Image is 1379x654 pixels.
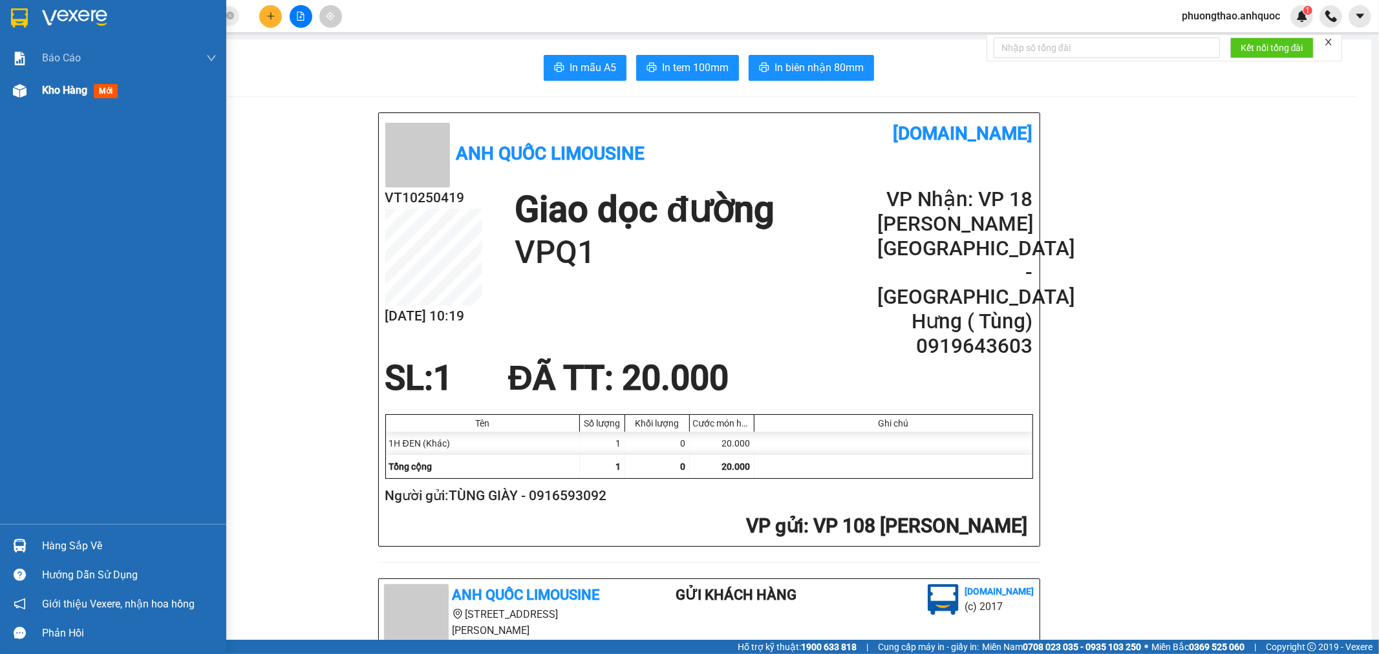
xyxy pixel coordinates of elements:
[456,143,645,164] b: Anh Quốc Limousine
[775,59,864,76] span: In biên nhận 80mm
[1144,644,1148,649] span: ⚪️
[1171,8,1290,24] span: phuongthao.anhquoc
[296,12,305,21] span: file-add
[1023,642,1141,652] strong: 0708 023 035 - 0935 103 250
[583,418,621,428] div: Số lượng
[693,418,751,428] div: Cước món hàng
[14,627,26,639] span: message
[42,84,87,96] span: Kho hàng
[515,187,775,232] h1: Giao dọc đường
[42,596,195,612] span: Giới thiệu Vexere, nhận hoa hồng
[928,584,959,615] img: logo.jpg
[628,418,686,428] div: Khối lượng
[1325,10,1337,22] img: phone-icon
[1303,6,1312,15] sup: 1
[1324,37,1333,47] span: close
[266,12,275,21] span: plus
[580,432,625,455] div: 1
[636,55,739,81] button: printerIn tem 100mm
[982,640,1141,654] span: Miền Nam
[508,358,729,398] span: ĐÃ TT : 20.000
[515,232,775,273] h1: VPQ1
[1230,37,1314,58] button: Kết nối tổng đài
[385,187,482,209] h2: VT10250419
[1296,10,1308,22] img: icon-new-feature
[1354,10,1366,22] span: caret-down
[226,12,234,19] span: close-circle
[42,536,217,556] div: Hàng sắp về
[1307,642,1316,651] span: copyright
[326,12,335,21] span: aim
[453,609,463,619] span: environment
[616,461,621,472] span: 1
[434,358,453,398] span: 1
[389,461,433,472] span: Tổng cộng
[866,640,868,654] span: |
[759,62,769,74] span: printer
[749,55,874,81] button: printerIn biên nhận 80mm
[994,37,1220,58] input: Nhập số tổng đài
[625,432,690,455] div: 0
[206,53,217,63] span: down
[877,187,1032,310] h2: VP Nhận: VP 18 [PERSON_NAME][GEOGRAPHIC_DATA] - [GEOGRAPHIC_DATA]
[385,513,1028,540] h2: : VP 108 [PERSON_NAME]
[385,358,434,398] span: SL:
[385,485,1028,507] h2: Người gửi: TÙNG GIÀY - 0916593092
[1189,642,1245,652] strong: 0369 525 060
[690,432,754,455] div: 20.000
[893,123,1033,144] b: [DOMAIN_NAME]
[1241,41,1303,55] span: Kết nối tổng đài
[676,587,796,603] b: Gửi khách hàng
[13,52,27,65] img: solution-icon
[94,84,118,98] span: mới
[1349,5,1371,28] button: caret-down
[877,310,1032,334] h2: Hưng ( Tùng)
[42,565,217,585] div: Hướng dẫn sử dụng
[14,598,26,610] span: notification
[878,640,979,654] span: Cung cấp máy in - giấy in:
[13,84,27,98] img: warehouse-icon
[1254,640,1256,654] span: |
[386,432,580,455] div: 1H ĐEN (Khác)
[738,640,857,654] span: Hỗ trợ kỹ thuật:
[259,5,282,28] button: plus
[758,418,1029,428] div: Ghi chú
[877,334,1032,359] h2: 0919643603
[385,306,482,327] h2: [DATE] 10:19
[722,461,751,472] span: 20.000
[662,59,729,76] span: In tem 100mm
[13,539,27,553] img: warehouse-icon
[965,586,1034,596] b: [DOMAIN_NAME]
[801,642,857,652] strong: 1900 633 818
[384,606,625,638] li: [STREET_ADDRESS][PERSON_NAME]
[1151,640,1245,654] span: Miền Bắc
[11,8,28,28] img: logo-vxr
[1305,6,1310,15] span: 1
[226,10,234,23] span: close-circle
[319,5,342,28] button: aim
[570,59,616,76] span: In mẫu A5
[290,5,312,28] button: file-add
[681,461,686,472] span: 0
[965,598,1034,615] li: (c) 2017
[453,587,600,603] b: Anh Quốc Limousine
[389,418,576,428] div: Tên
[14,569,26,581] span: question-circle
[747,514,804,537] span: VP gửi
[42,624,217,643] div: Phản hồi
[42,50,81,66] span: Báo cáo
[544,55,626,81] button: printerIn mẫu A5
[554,62,564,74] span: printer
[647,62,657,74] span: printer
